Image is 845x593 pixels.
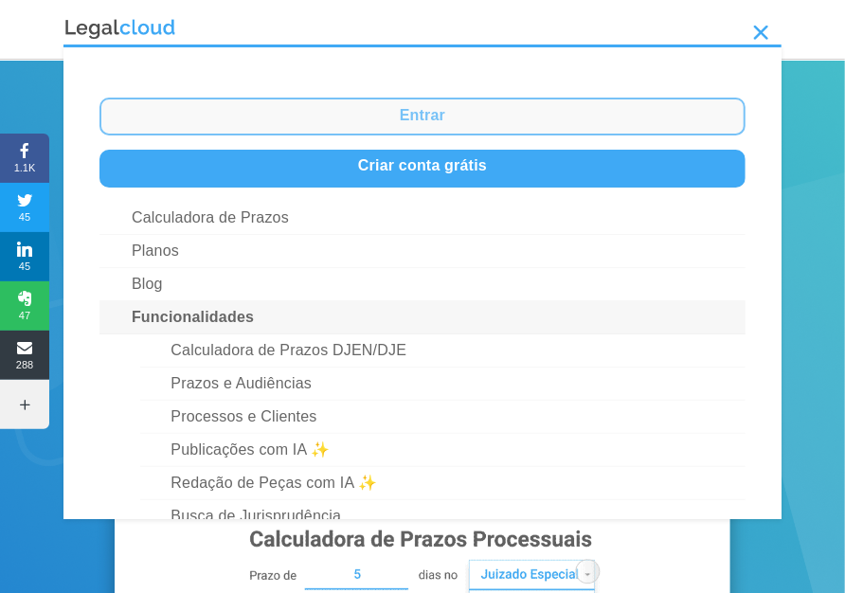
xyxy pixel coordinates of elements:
a: Calculadora de Prazos DJEN/DJE [140,334,746,368]
a: Publicações com IA ✨ [140,434,746,467]
a: Blog [99,268,746,301]
a: Processos e Clientes [140,401,746,434]
a: Prazos e Audiências [140,368,746,401]
a: Funcionalidades [99,301,746,334]
a: Redação de Peças com IA ✨ [140,467,746,500]
a: Busca de Jurisprudência [140,500,746,533]
a: Entrar [99,98,746,135]
img: Logo da Legalcloud [63,17,177,42]
a: Planos [99,235,746,268]
a: Criar conta grátis [99,150,746,188]
a: Calculadora de Prazos [99,202,746,235]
